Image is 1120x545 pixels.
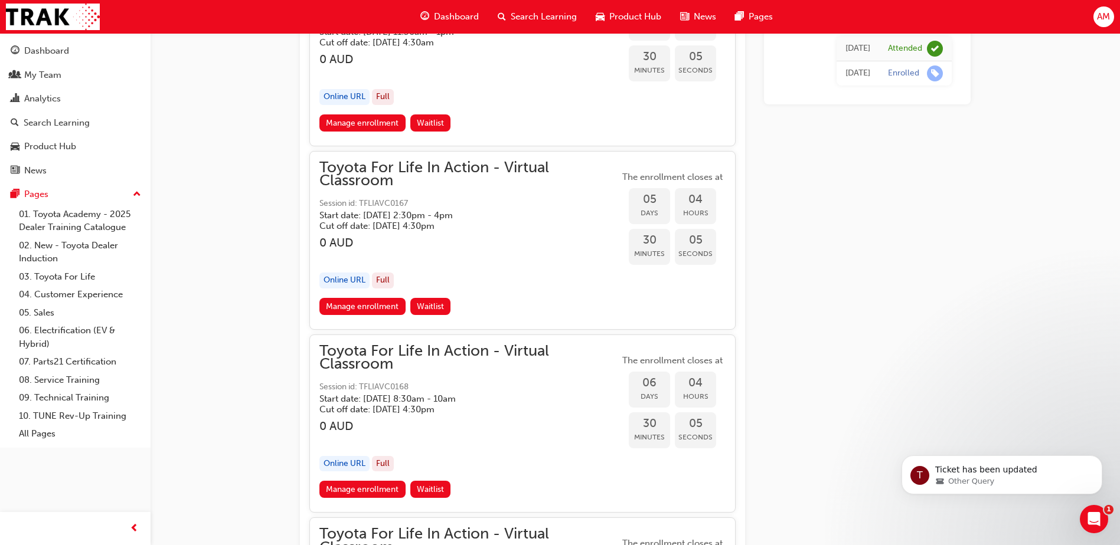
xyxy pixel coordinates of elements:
img: Trak [6,4,100,30]
div: Online URL [319,272,370,288]
button: Toyota For Life In Action - Virtual ClassroomSession id: TFLIAVC0167Start date: [DATE] 2:30pm - 4... [319,161,726,320]
div: Tue May 10 2022 23:30:00 GMT+0930 (Australian Central Standard Time) [845,42,870,55]
span: 04 [675,193,716,206]
button: DashboardMy TeamAnalyticsSearch LearningProduct HubNews [5,38,146,183]
a: News [5,160,146,182]
a: Product Hub [5,136,146,157]
span: Minutes [629,431,670,444]
span: chart-icon [11,94,19,104]
span: 30 [629,50,670,64]
div: Analytics [24,92,61,106]
span: people-icon [11,70,19,81]
span: 05 [675,417,716,431]
span: Waitlist [417,118,444,128]
span: Session id: TFLIAVC0167 [319,197,619,211]
div: Full [372,89,394,105]
a: 09. Technical Training [14,389,146,407]
div: My Team [24,68,61,82]
a: news-iconNews [671,5,726,29]
span: Waitlist [417,484,444,494]
div: Online URL [319,456,370,472]
a: 07. Parts21 Certification [14,353,146,371]
div: Search Learning [24,116,90,130]
span: Seconds [675,247,716,261]
div: News [24,164,47,178]
div: Dashboard [24,44,69,58]
a: 06. Electrification (EV & Hybrid) [14,321,146,353]
a: 05. Sales [14,304,146,322]
span: Toyota For Life In Action - Virtual Classroom [319,161,619,188]
a: 08. Service Training [14,371,146,389]
span: 05 [675,234,716,247]
span: 05 [629,193,670,206]
a: My Team [5,64,146,86]
span: guage-icon [11,46,19,57]
button: Pages [5,183,146,205]
a: 04. Customer Experience [14,285,146,304]
a: 01. Toyota Academy - 2025 Dealer Training Catalogue [14,205,146,237]
div: Product Hub [24,140,76,153]
span: learningRecordVerb_ENROLL-icon [927,65,943,81]
span: search-icon [11,118,19,129]
span: 06 [629,376,670,390]
div: Pages [24,188,48,201]
span: Dashboard [434,10,479,24]
h5: Cut off date: [DATE] 4:30am [319,37,600,48]
a: 03. Toyota For Life [14,268,146,286]
a: Manage enrollment [319,114,406,132]
span: news-icon [11,166,19,176]
iframe: Intercom live chat [1080,505,1108,533]
span: News [694,10,716,24]
div: Online URL [319,89,370,105]
span: 30 [629,234,670,247]
button: Waitlist [410,298,451,315]
span: guage-icon [420,9,429,24]
span: learningRecordVerb_ATTEND-icon [927,41,943,57]
a: Search Learning [5,112,146,134]
span: 04 [675,376,716,390]
span: 30 [629,417,670,431]
h3: 0 AUD [319,52,619,66]
button: Waitlist [410,114,451,132]
span: Seconds [675,431,716,444]
span: Days [629,206,670,220]
div: Full [372,272,394,288]
h5: Cut off date: [DATE] 4:30pm [319,404,600,415]
span: search-icon [498,9,506,24]
span: Seconds [675,64,716,77]
span: The enrollment closes at [619,354,726,367]
a: Manage enrollment [319,298,406,315]
div: Attended [888,43,922,54]
span: up-icon [133,187,141,202]
span: Toyota For Life In Action - Virtual Classroom [319,344,619,371]
h5: Cut off date: [DATE] 4:30pm [319,221,600,231]
h5: Start date: [DATE] 8:30am - 10am [319,393,600,404]
h3: 0 AUD [319,419,619,433]
span: car-icon [11,142,19,152]
h3: 0 AUD [319,236,619,249]
span: Search Learning [511,10,577,24]
span: Session id: TFLIAVC0168 [319,380,619,394]
span: news-icon [680,9,689,24]
span: The enrollment closes at [619,170,726,184]
span: pages-icon [11,189,19,200]
button: AM [1093,6,1114,27]
div: Mon Mar 28 2022 00:30:00 GMT+1030 (Australian Central Daylight Time) [845,67,870,80]
a: All Pages [14,425,146,443]
span: 05 [675,50,716,64]
span: AM [1097,10,1110,24]
a: 02. New - Toyota Dealer Induction [14,237,146,268]
span: prev-icon [130,521,139,536]
a: Dashboard [5,40,146,62]
div: Enrolled [888,68,919,79]
span: Product Hub [609,10,661,24]
span: Pages [749,10,773,24]
span: pages-icon [735,9,744,24]
a: Analytics [5,88,146,110]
